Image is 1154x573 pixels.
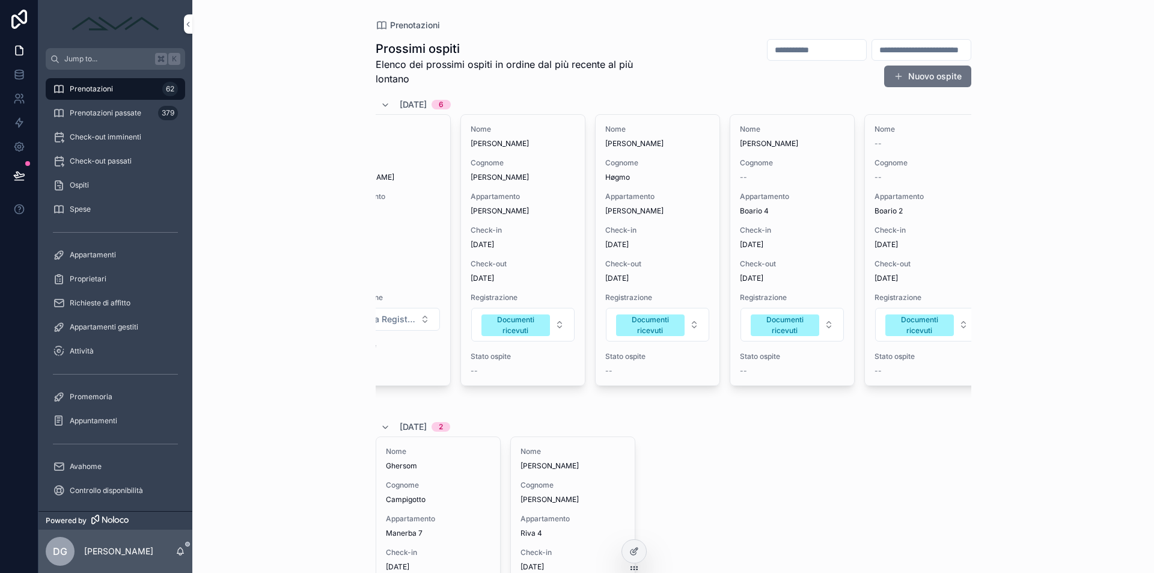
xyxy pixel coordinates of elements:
span: Appartamenti gestiti [70,322,138,332]
a: Avahome [46,456,185,477]
span: Check-out [875,259,979,269]
span: Stato ospite [740,352,844,361]
span: -- [740,173,747,182]
span: Registrazione [740,293,844,302]
span: [DATE] [471,274,575,283]
span: Controllo disponibilità [70,486,143,495]
a: Nome[PERSON_NAME]Cognome--AppartamentoBoario 4Check-in[DATE]Check-out[DATE]RegistrazioneSelect Bu... [730,114,855,386]
a: Proprietari [46,268,185,290]
span: Check-out [605,259,710,269]
span: [PERSON_NAME] [471,173,575,182]
span: Prenotazioni [390,19,440,31]
button: Nuovo ospite [884,66,971,87]
span: Attività [70,346,94,356]
img: App logo [67,14,163,34]
span: Appartamento [336,192,441,201]
span: [PERSON_NAME] [521,495,625,504]
button: Select Button [606,308,709,342]
span: [PERSON_NAME] [605,139,710,149]
button: Unselect DOCUMENTI_RICEVUTI [616,313,685,336]
span: Stato ospite [605,352,710,361]
span: Prenotazioni passate [70,108,141,118]
span: Proprietari [70,274,106,284]
span: [DATE] [400,99,427,111]
span: Cognome [471,158,575,168]
button: Unselect DOCUMENTI_RICEVUTI [885,313,954,336]
span: [DATE] [875,274,979,283]
span: [DATE] [386,562,490,572]
a: Attività [46,340,185,362]
a: Nome--Cognome--AppartamentoBoario 2Check-in[DATE]Check-out[DATE]RegistrazioneSelect ButtonStato o... [864,114,989,386]
span: Cognome [521,480,625,490]
span: -- [605,366,612,376]
span: Spese [70,204,91,214]
span: Høgmo [605,173,710,182]
span: [PERSON_NAME] [336,173,441,182]
span: [PERSON_NAME] [740,139,844,149]
div: 62 [162,82,178,96]
span: [PERSON_NAME] [605,206,710,216]
div: scrollable content [38,70,192,511]
span: Avahome [70,462,102,471]
div: 379 [158,106,178,120]
div: 2 [439,422,443,432]
div: Documenti ricevuti [893,314,947,336]
span: Check-out [740,259,844,269]
span: -- [740,366,747,376]
a: Check-out imminenti [46,126,185,148]
span: Check-out [471,259,575,269]
span: Appartamento [521,514,625,524]
a: Nome[PERSON_NAME]CognomeHøgmoAppartamento[PERSON_NAME]Check-in[DATE]Check-out[DATE]RegistrazioneS... [595,114,720,386]
a: Promemoria [46,386,185,408]
span: Registrazione [605,293,710,302]
button: Select Button [471,308,575,342]
h1: Prossimi ospiti [376,40,668,57]
span: Appartamento [875,192,979,201]
span: Cognome [336,158,441,168]
span: Riva 4 [521,529,625,538]
a: Richieste di affitto [46,292,185,314]
span: Appartamento [386,514,490,524]
a: Powered by [38,511,192,530]
span: Manerba 7 [386,529,490,538]
a: Appuntamenti [46,410,185,432]
span: Stato ospite [336,341,441,351]
span: DG [53,544,67,559]
div: Documenti ricevuti [623,314,677,336]
p: [PERSON_NAME] [84,545,153,557]
span: [DATE] [336,274,441,283]
span: Check-in [471,225,575,235]
button: Jump to...K [46,48,185,70]
span: [PERSON_NAME] [471,206,575,216]
a: Controllo disponibilità [46,480,185,501]
span: Check-in [386,548,490,557]
a: Appartamenti [46,244,185,266]
span: Check-in [336,225,441,235]
span: [DATE] [740,240,844,250]
span: [PERSON_NAME] [521,461,625,471]
button: Unselect DOCUMENTI_RICEVUTI [481,313,550,336]
span: Boario 2 [875,206,979,216]
span: Cognome [386,480,490,490]
span: Stato ospite [875,352,979,361]
span: Check-in [605,225,710,235]
span: Boario 4 [740,206,844,216]
a: Prenotazioni62 [46,78,185,100]
span: -- [875,139,882,149]
span: Nome [740,124,844,134]
span: Check-in [740,225,844,235]
span: Registrazione [336,293,441,302]
span: [DATE] [471,240,575,250]
span: Appartamento [471,192,575,201]
a: Check-out passati [46,150,185,172]
span: Nome [605,124,710,134]
span: [DATE] [740,274,844,283]
span: K [169,54,179,64]
span: Cognome [740,158,844,168]
button: Select Button [740,308,844,342]
span: Nome [336,124,441,134]
span: -- [875,173,882,182]
span: Appartamenti [70,250,116,260]
span: Ghersom [386,461,490,471]
span: Stato ospite [471,352,575,361]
